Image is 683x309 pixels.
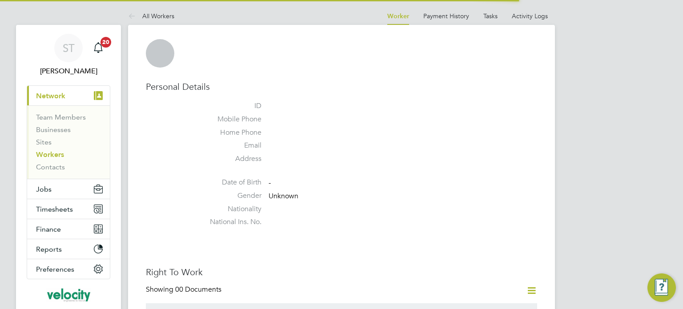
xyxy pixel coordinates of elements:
a: ST[PERSON_NAME] [27,34,110,76]
img: velocityrecruitment-logo-retina.png [46,288,90,302]
a: Go to home page [27,288,110,302]
span: Network [36,92,65,100]
button: Finance [27,219,110,239]
a: Payment History [423,12,469,20]
span: 00 Documents [175,285,221,294]
label: Date of Birth [199,178,261,187]
label: Mobile Phone [199,115,261,124]
label: Gender [199,191,261,201]
a: Sites [36,138,52,146]
a: Tasks [483,12,498,20]
a: 20 [89,34,107,62]
span: 20 [100,37,111,48]
h3: Right To Work [146,266,537,278]
button: Reports [27,239,110,259]
a: Workers [36,150,64,159]
label: Home Phone [199,128,261,137]
a: Team Members [36,113,86,121]
span: - [269,178,271,187]
div: Network [27,105,110,179]
span: Finance [36,225,61,233]
span: Jobs [36,185,52,193]
a: Businesses [36,125,71,134]
button: Network [27,86,110,105]
h3: Personal Details [146,81,537,92]
label: Nationality [199,205,261,214]
span: Sarah Taylor [27,66,110,76]
span: Timesheets [36,205,73,213]
span: ST [63,42,75,54]
span: Reports [36,245,62,253]
button: Preferences [27,259,110,279]
label: Address [199,154,261,164]
label: Email [199,141,261,150]
div: Showing [146,285,223,294]
span: Preferences [36,265,74,273]
a: Worker [387,12,409,20]
button: Timesheets [27,199,110,219]
a: All Workers [128,12,174,20]
button: Engage Resource Center [647,273,676,302]
span: Unknown [269,192,298,201]
a: Activity Logs [512,12,548,20]
label: National Ins. No. [199,217,261,227]
label: ID [199,101,261,111]
button: Jobs [27,179,110,199]
a: Contacts [36,163,65,171]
